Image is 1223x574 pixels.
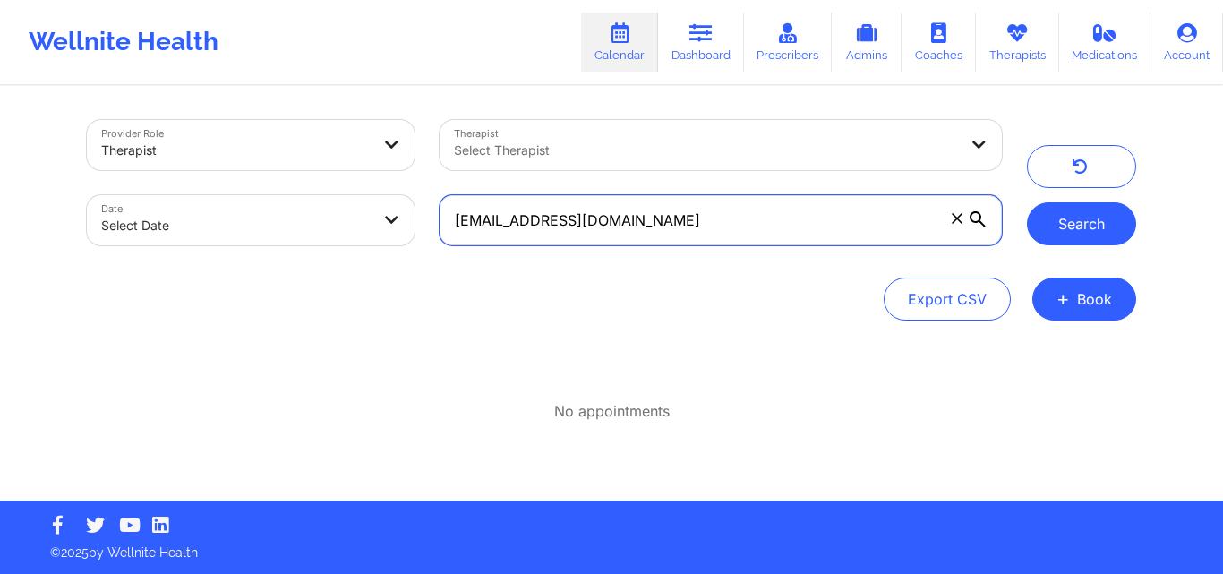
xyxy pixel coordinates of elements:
[1056,294,1070,304] span: +
[1032,278,1136,321] button: +Book
[554,401,670,422] p: No appointments
[884,278,1011,321] button: Export CSV
[976,13,1059,72] a: Therapists
[658,13,744,72] a: Dashboard
[1027,202,1136,245] button: Search
[581,13,658,72] a: Calendar
[744,13,833,72] a: Prescribers
[101,206,370,245] div: Select Date
[101,131,370,170] div: Therapist
[902,13,976,72] a: Coaches
[1150,13,1223,72] a: Account
[38,531,1185,561] p: © 2025 by Wellnite Health
[832,13,902,72] a: Admins
[440,195,1002,245] input: Search Appointments
[1059,13,1151,72] a: Medications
